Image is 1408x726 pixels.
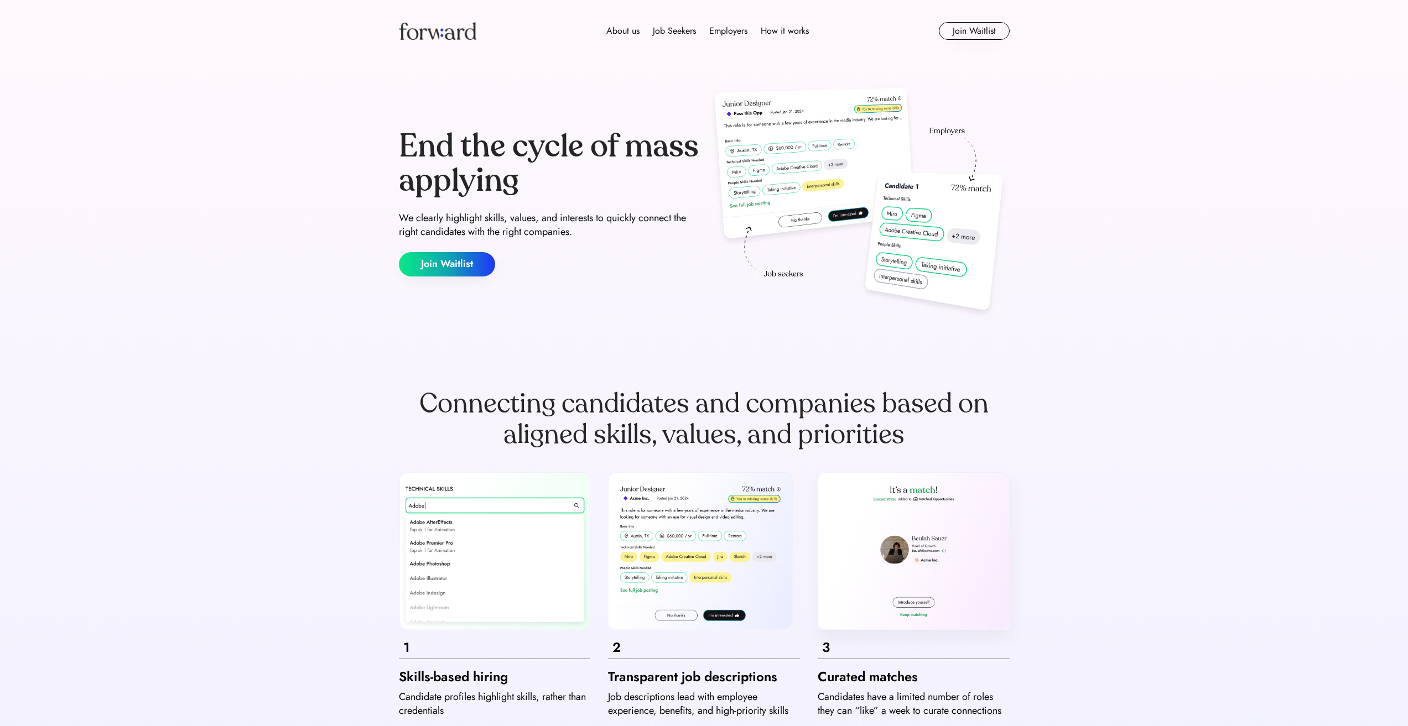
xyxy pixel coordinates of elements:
[608,668,800,686] div: Transparent job descriptions
[608,690,800,718] div: Job descriptions lead with employee experience, benefits, and high-priority skills
[818,472,1010,630] img: carousel-3.png
[399,690,591,718] div: Candidate profiles highlight skills, rather than credentials
[709,84,1010,322] img: hero-image.png
[761,24,809,38] div: How it works
[399,211,700,239] div: We clearly highlight skills, values, and interests to quickly connect the right candidates with t...
[399,252,495,276] button: Join Waitlist
[612,639,796,656] div: 2
[606,24,640,38] div: About us
[822,639,1005,656] div: 3
[939,22,1010,40] button: Join Waitlist
[399,472,591,630] img: carousel-1.png
[608,472,800,630] img: carousel-2.png
[399,388,1010,450] div: Connecting candidates and companies based on aligned skills, values, and priorities
[818,690,1010,718] div: Candidates have a limited number of roles they can “like” a week to curate connections
[709,24,747,38] div: Employers
[399,668,591,686] div: Skills-based hiring
[399,129,700,197] div: End the cycle of mass applying
[403,639,586,656] div: 1
[653,24,696,38] div: Job Seekers
[399,22,476,40] img: Forward logo
[818,668,1010,686] div: Curated matches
